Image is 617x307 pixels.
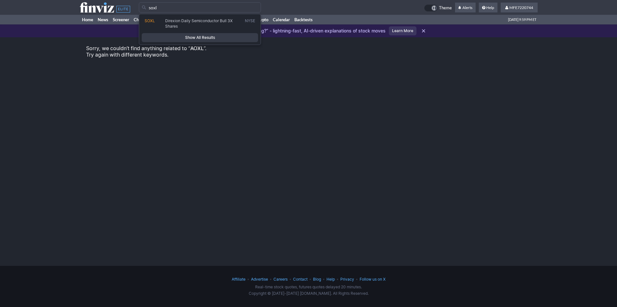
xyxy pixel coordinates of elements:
a: Help [326,277,335,282]
div: Search [139,14,261,45]
a: Calendar [271,15,292,24]
a: Learn More [389,26,416,35]
a: Privacy [340,277,354,282]
a: Theme [424,5,452,12]
span: • [289,277,292,282]
a: Blog [313,277,321,282]
span: MFE7220744 [509,5,533,10]
a: Show All Results [142,33,258,42]
span: [DATE] 9:59 PM ET [508,15,536,24]
a: Home [80,15,95,24]
span: • [336,277,339,282]
span: • [269,277,273,282]
span: • [308,277,312,282]
span: NYSE [245,18,255,29]
span: • [246,277,250,282]
a: Alerts [455,3,476,13]
a: Backtests [292,15,315,24]
span: Theme [439,5,452,12]
span: AOXL [190,45,204,51]
span: • [355,277,359,282]
a: Careers [273,277,288,282]
p: Sorry, we couldn’t find anything related to “ ”. Try again with different keywords. [86,45,531,58]
span: Direxion Daily Semiconductor Bull 3X Shares [165,18,233,29]
span: Show All Results [145,34,255,41]
a: Crypto [253,15,271,24]
a: Contact [293,277,308,282]
a: Follow us on X [360,277,386,282]
span: SOXL [145,18,155,23]
a: Affiliate [232,277,246,282]
span: • [322,277,326,282]
p: Introducing “Why Is It Moving?” - lightning-fast, AI-driven explanations of stock moves [190,28,386,34]
input: Search [139,2,261,13]
a: MFE7220744 [501,3,538,13]
a: Charts [131,15,148,24]
a: Help [479,3,497,13]
a: News [95,15,111,24]
a: Advertise [251,277,268,282]
a: Screener [111,15,131,24]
